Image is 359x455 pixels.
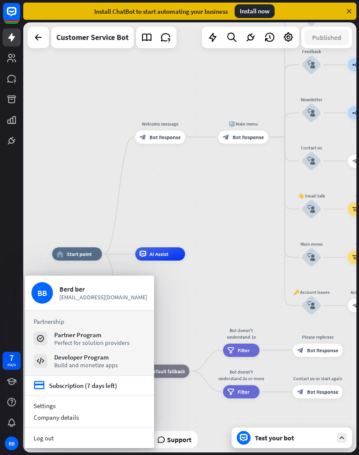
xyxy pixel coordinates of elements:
[167,433,192,446] span: Support
[54,353,118,361] div: Developer Program
[291,193,331,199] div: 👋 Small talk
[291,96,331,103] div: Newsletter
[238,347,250,354] span: Filter
[34,331,145,346] a: Partner Program Perfect for solution providers
[9,354,14,362] div: 7
[223,134,229,140] i: block_bot_response
[25,412,154,423] div: Company details
[227,347,234,354] i: filter
[307,109,316,117] i: block_user_input
[304,30,349,45] button: Published
[7,362,16,368] div: days
[67,251,92,257] span: Start point
[297,347,303,354] i: block_bot_response
[255,433,332,442] div: Test your bot
[307,253,316,261] i: block_user_input
[307,301,316,310] i: block_user_input
[288,375,348,381] div: Contact us or start again
[297,388,303,395] i: block_bot_response
[227,388,234,395] i: filter
[214,120,273,127] div: 🔙 Main menu
[291,241,331,247] div: Main menu
[34,380,45,391] i: credit_card
[235,4,275,18] div: Install now
[307,61,316,69] i: block_user_input
[150,368,185,374] span: Default fallback
[307,205,316,213] i: block_user_input
[352,206,359,212] i: block_goto
[5,437,19,450] div: BB
[3,352,21,370] a: 7 days
[56,27,129,48] div: Customer Service Bot
[352,302,359,309] i: block_bot_response
[54,361,118,369] div: Build and monetize apps
[59,285,148,293] div: Berd ber
[149,251,168,257] span: AI Assist
[25,432,154,444] a: Log out
[288,334,348,340] div: Please rephrase
[94,7,228,15] div: Install ChatBot to start automating your business
[291,48,331,55] div: Feedback
[25,400,154,412] a: Settings
[352,110,359,116] i: builder_tree
[352,61,359,68] i: builder_tree
[352,158,359,164] i: block_bot_response
[218,369,264,382] div: Bot doesn't understand 2x or more
[291,144,331,151] div: Contact us
[352,254,359,261] i: block_goto
[139,134,146,140] i: block_bot_response
[59,293,148,301] span: [EMAIL_ADDRESS][DOMAIN_NAME]
[34,380,117,391] a: credit_card Subscription (7 days left)
[130,120,190,127] div: Welcome message
[31,282,53,304] div: BB
[149,134,181,140] span: Bot Response
[238,388,250,395] span: Filter
[49,381,117,390] div: Subscription (7 days left)
[307,347,338,354] span: Bot Response
[307,388,338,395] span: Bot Response
[34,317,145,326] h3: Partnership
[54,339,130,347] div: Perfect for solution providers
[307,157,316,165] i: block_user_input
[56,251,63,257] i: home_2
[218,327,264,340] div: Bot doesn't understand 1x
[34,353,145,369] a: Developer Program Build and monetize apps
[291,289,331,295] div: 🔑 Account issues
[31,282,148,304] a: BB Berd ber [EMAIL_ADDRESS][DOMAIN_NAME]
[232,134,264,140] span: Bot Response
[54,331,130,339] div: Partner Program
